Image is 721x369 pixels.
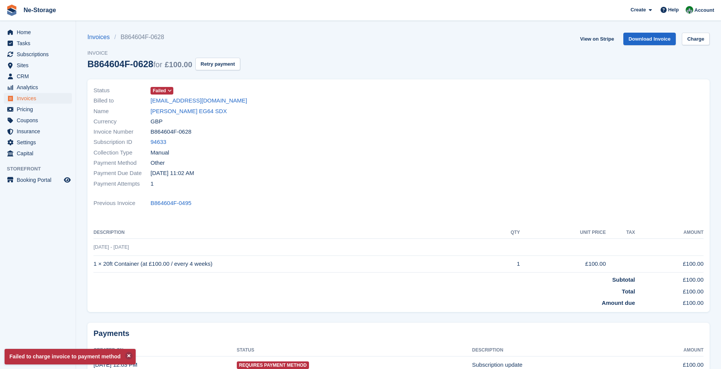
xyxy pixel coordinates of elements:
strong: Total [622,288,635,295]
time: 2025-09-03 11:03:26 UTC [93,361,138,368]
th: Description [472,344,636,356]
td: £100.00 [635,273,704,284]
p: Failed to charge invoice to payment method [5,349,136,364]
span: Currency [93,117,151,126]
span: Requires Payment Method [237,361,309,369]
span: Subscription ID [93,138,151,147]
th: Tax [606,227,635,239]
td: 1 [489,255,520,273]
a: menu [4,93,72,104]
span: Status [93,86,151,95]
strong: Subtotal [612,276,635,283]
span: Insurance [17,126,62,137]
a: [PERSON_NAME] EG64 SDX [151,107,227,116]
span: GBP [151,117,163,126]
span: Invoices [17,93,62,104]
img: Charlotte Nesbitt [686,6,693,14]
button: Retry payment [195,58,240,70]
a: menu [4,148,72,159]
a: menu [4,82,72,93]
td: £100.00 [635,255,704,273]
th: Status [237,344,472,356]
a: menu [4,115,72,126]
a: Failed [151,86,173,95]
a: Invoices [87,33,114,42]
a: menu [4,137,72,148]
th: Created On [93,344,237,356]
span: Analytics [17,82,62,93]
span: Other [151,159,165,167]
a: Download Invoice [623,33,676,45]
span: £100.00 [165,60,192,69]
strong: Amount due [602,300,635,306]
span: Manual [151,148,169,157]
span: Subscriptions [17,49,62,60]
span: Collection Type [93,148,151,157]
td: £100.00 [635,284,704,296]
span: Settings [17,137,62,148]
a: B864604F-0495 [151,199,192,208]
span: 1 [151,180,154,188]
span: Sites [17,60,62,71]
span: Home [17,27,62,38]
a: menu [4,175,72,185]
a: menu [4,60,72,71]
th: QTY [489,227,520,239]
a: Ne-Storage [21,4,59,16]
a: menu [4,71,72,82]
span: Payment Due Date [93,169,151,178]
a: menu [4,27,72,38]
span: Tasks [17,38,62,49]
span: Name [93,107,151,116]
th: Amount [636,344,704,356]
span: Storefront [7,165,76,173]
span: Help [668,6,679,14]
span: Invoice Number [93,128,151,136]
span: Booking Portal [17,175,62,185]
span: Billed to [93,96,151,105]
span: Payment Attempts [93,180,151,188]
h2: Payments [93,329,704,338]
span: Account [694,6,714,14]
span: Create [631,6,646,14]
a: menu [4,126,72,137]
th: Amount [635,227,704,239]
a: Preview store [63,175,72,184]
td: £100.00 [520,255,606,273]
img: stora-icon-8386f47178a22dfd0bd8f6a31ec36ba5ce8667c1dd55bd0f319d3a0aa187defe.svg [6,5,17,16]
span: Failed [153,87,166,94]
span: Pricing [17,104,62,115]
span: for [153,60,162,69]
div: B864604F-0628 [87,59,192,69]
span: Previous Invoice [93,199,151,208]
span: B864604F-0628 [151,128,192,136]
a: 94633 [151,138,166,147]
a: [EMAIL_ADDRESS][DOMAIN_NAME] [151,96,247,105]
nav: breadcrumbs [87,33,240,42]
time: 2025-09-04 10:02:13 UTC [151,169,194,178]
span: Payment Method [93,159,151,167]
th: Unit Price [520,227,606,239]
span: [DATE] - [DATE] [93,244,129,250]
a: menu [4,104,72,115]
th: Description [93,227,489,239]
a: menu [4,49,72,60]
span: Coupons [17,115,62,126]
a: View on Stripe [577,33,617,45]
span: Invoice [87,49,240,57]
span: Capital [17,148,62,159]
a: Charge [682,33,710,45]
a: menu [4,38,72,49]
td: £100.00 [635,296,704,307]
td: 1 × 20ft Container (at £100.00 / every 4 weeks) [93,255,489,273]
span: CRM [17,71,62,82]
